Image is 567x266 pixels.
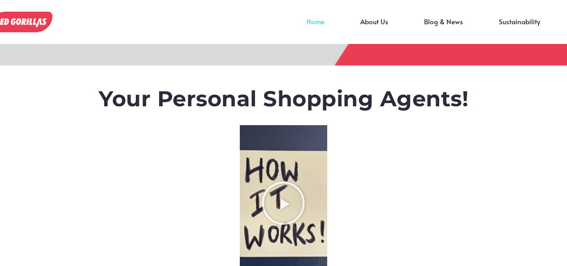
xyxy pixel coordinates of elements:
h1: Your Personal Shopping Agents! [40,86,528,112]
div: Play Video about RedGorillas How it Works [261,181,306,226]
a: Home [289,22,342,35]
a: Sustainability [481,22,558,35]
a: About Us [342,22,406,35]
a: Blog & News [406,22,481,35]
